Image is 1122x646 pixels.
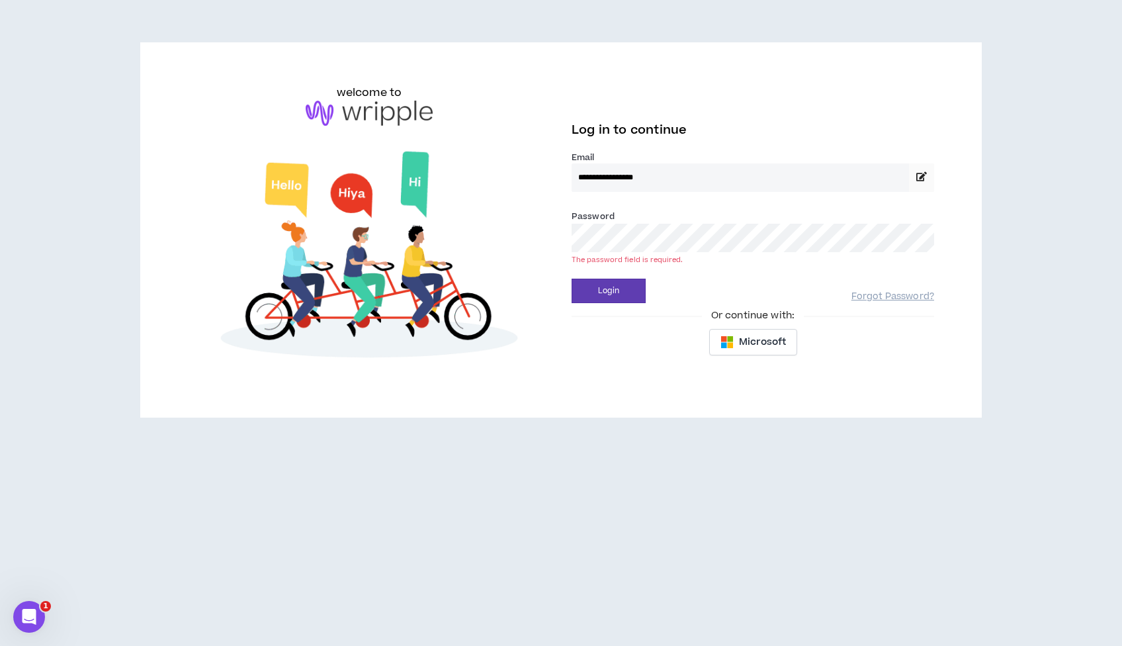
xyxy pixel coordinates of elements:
[572,122,687,138] span: Log in to continue
[572,279,646,303] button: Login
[572,210,615,222] label: Password
[709,329,797,355] button: Microsoft
[851,291,934,303] a: Forgot Password?
[572,152,934,163] label: Email
[188,139,550,376] img: Welcome to Wripple
[306,101,433,126] img: logo-brand.png
[40,601,51,612] span: 1
[572,255,934,265] div: The password field is required.
[702,308,804,323] span: Or continue with:
[739,335,786,349] span: Microsoft
[337,85,402,101] h6: welcome to
[13,601,45,633] iframe: Intercom live chat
